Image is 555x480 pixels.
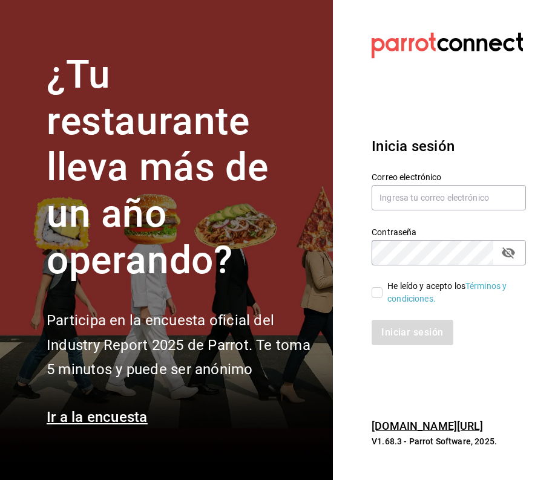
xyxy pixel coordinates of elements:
[47,308,318,382] h2: Participa en la encuesta oficial del Industry Report 2025 de Parrot. Te toma 5 minutos y puede se...
[372,227,526,236] label: Contraseña
[372,135,526,157] h3: Inicia sesión
[47,409,148,426] a: Ir a la encuesta
[47,52,318,284] h1: ¿Tu restaurante lleva más de un año operando?
[498,242,519,263] button: passwordField
[372,420,483,432] a: [DOMAIN_NAME][URL]
[387,281,507,303] a: Términos y condiciones.
[387,280,516,305] div: He leído y acepto los
[372,435,526,447] p: V1.68.3 - Parrot Software, 2025.
[372,185,526,210] input: Ingresa tu correo electrónico
[372,172,526,181] label: Correo electrónico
